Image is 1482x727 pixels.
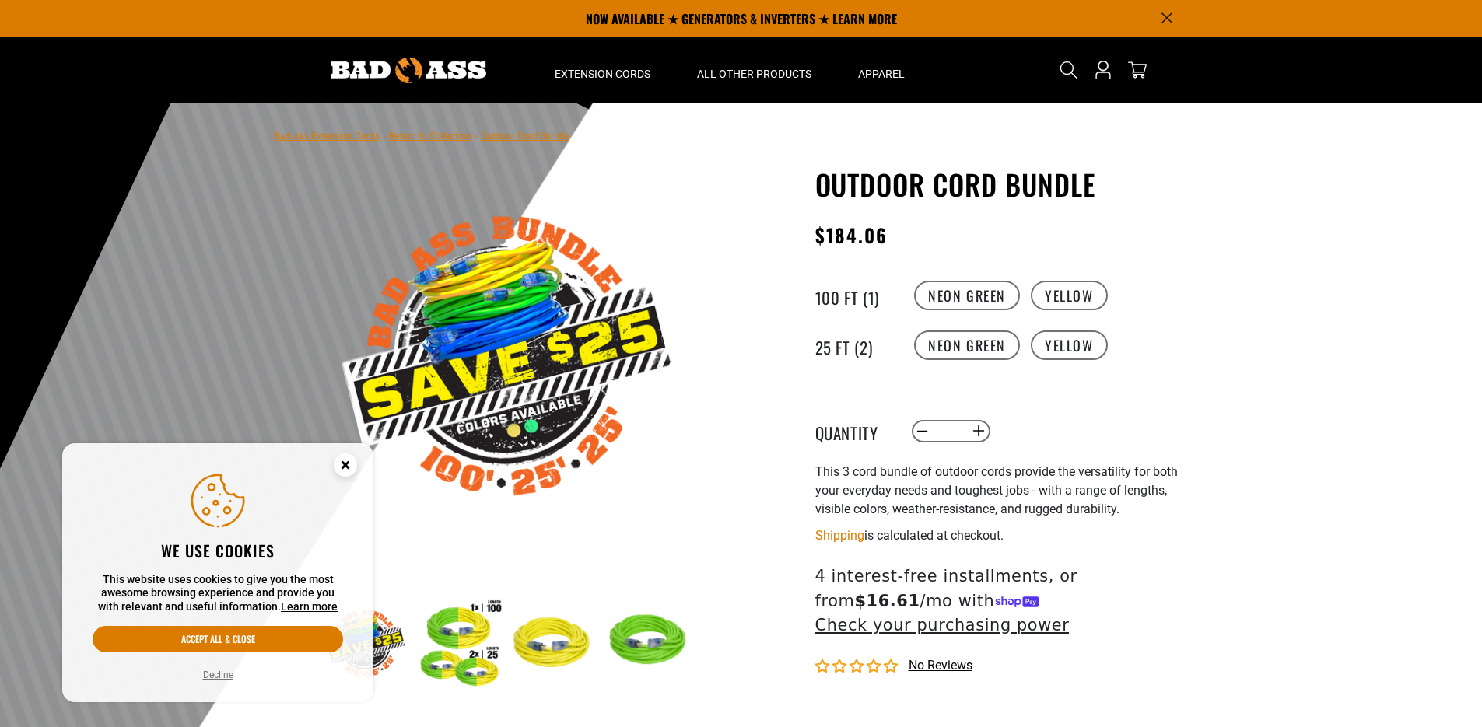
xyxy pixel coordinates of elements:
summary: All Other Products [674,37,835,103]
img: Bad Ass Extension Cords [331,58,486,83]
legend: 100 ft (1) [815,285,893,306]
label: Neon Green [914,330,1020,360]
button: Decline [198,667,238,683]
aside: Cookie Consent [62,443,373,703]
span: No reviews [909,658,972,673]
span: Outdoor Cord Bundle [481,131,569,142]
div: is calculated at checkout. [815,525,1196,546]
span: This 3 cord bundle of outdoor cords provide the versatility for both your everyday needs and toug... [815,464,1178,516]
label: Neon Green [914,281,1020,310]
span: Apparel [858,67,905,81]
img: yellow [509,599,599,689]
label: Yellow [1031,330,1108,360]
span: › [475,131,478,142]
h2: We use cookies [93,540,343,561]
button: Accept all & close [93,626,343,652]
a: Return to Collection [389,131,471,142]
h1: Outdoor Cord Bundle [815,168,1196,201]
legend: 25 ft (2) [815,335,893,355]
summary: Search [1056,58,1081,82]
span: › [383,131,386,142]
summary: Apparel [835,37,928,103]
label: Yellow [1031,281,1108,310]
span: All Other Products [697,67,811,81]
a: Bad Ass Extension Cords [275,131,380,142]
a: Shipping [815,528,864,543]
label: Quantity [815,421,893,441]
span: $184.06 [815,221,888,249]
summary: Extension Cords [531,37,674,103]
a: Learn more [281,600,338,613]
span: Extension Cords [555,67,650,81]
img: neon green [603,599,693,689]
nav: breadcrumbs [275,126,569,145]
span: 0.00 stars [815,659,901,674]
p: This website uses cookies to give you the most awesome browsing experience and provide you with r... [93,573,343,614]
